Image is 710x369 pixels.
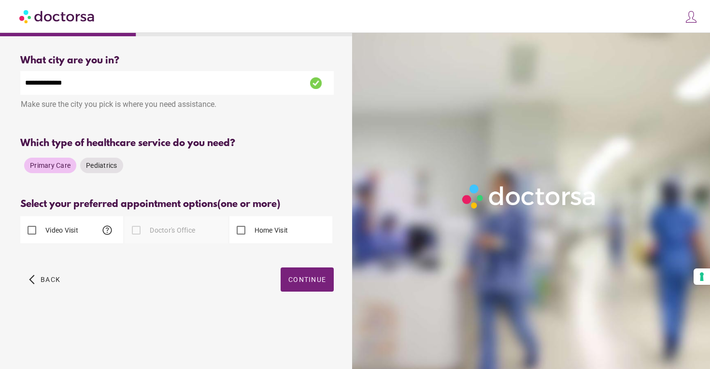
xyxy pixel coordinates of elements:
[288,276,326,283] span: Continue
[19,5,96,27] img: Doctorsa.com
[148,225,195,235] label: Doctor's Office
[253,225,288,235] label: Home Visit
[86,162,117,169] span: Pediatrics
[20,138,334,149] div: Which type of healthcare service do you need?
[684,10,698,24] img: icons8-customer-100.png
[43,225,78,235] label: Video Visit
[217,199,280,210] span: (one or more)
[41,276,60,283] span: Back
[25,267,64,292] button: arrow_back_ios Back
[694,268,710,285] button: Your consent preferences for tracking technologies
[30,162,71,169] span: Primary Care
[281,267,334,292] button: Continue
[20,95,334,116] div: Make sure the city you pick is where you need assistance.
[101,224,113,236] span: help
[20,199,334,210] div: Select your preferred appointment options
[20,55,334,66] div: What city are you in?
[458,180,600,212] img: Logo-Doctorsa-trans-White-partial-flat.png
